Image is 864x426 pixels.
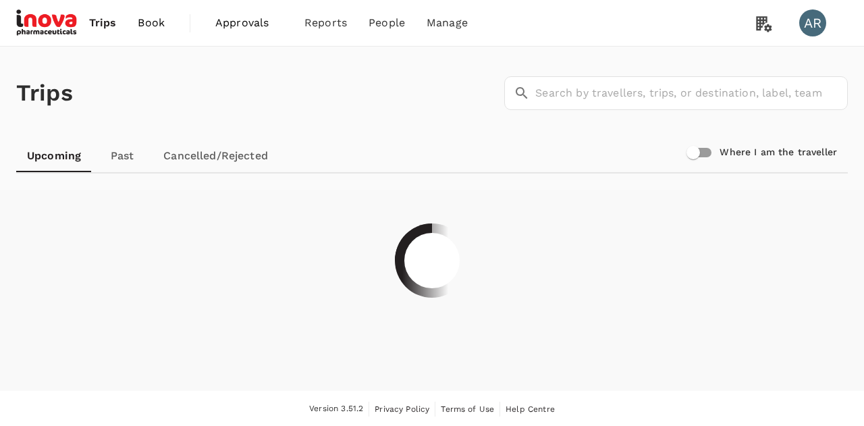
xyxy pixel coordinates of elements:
[304,15,347,31] span: Reports
[16,140,92,172] a: Upcoming
[16,47,73,140] h1: Trips
[506,404,555,414] span: Help Centre
[92,140,153,172] a: Past
[138,15,165,31] span: Book
[799,9,826,36] div: AR
[215,15,283,31] span: Approvals
[153,140,279,172] a: Cancelled/Rejected
[441,404,494,414] span: Terms of Use
[441,402,494,417] a: Terms of Use
[535,76,848,110] input: Search by travellers, trips, or destination, label, team
[89,15,117,31] span: Trips
[720,145,837,160] h6: Where I am the traveller
[375,402,429,417] a: Privacy Policy
[369,15,405,31] span: People
[375,404,429,414] span: Privacy Policy
[16,8,78,38] img: iNova Pharmaceuticals
[427,15,468,31] span: Manage
[309,402,363,416] span: Version 3.51.2
[506,402,555,417] a: Help Centre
